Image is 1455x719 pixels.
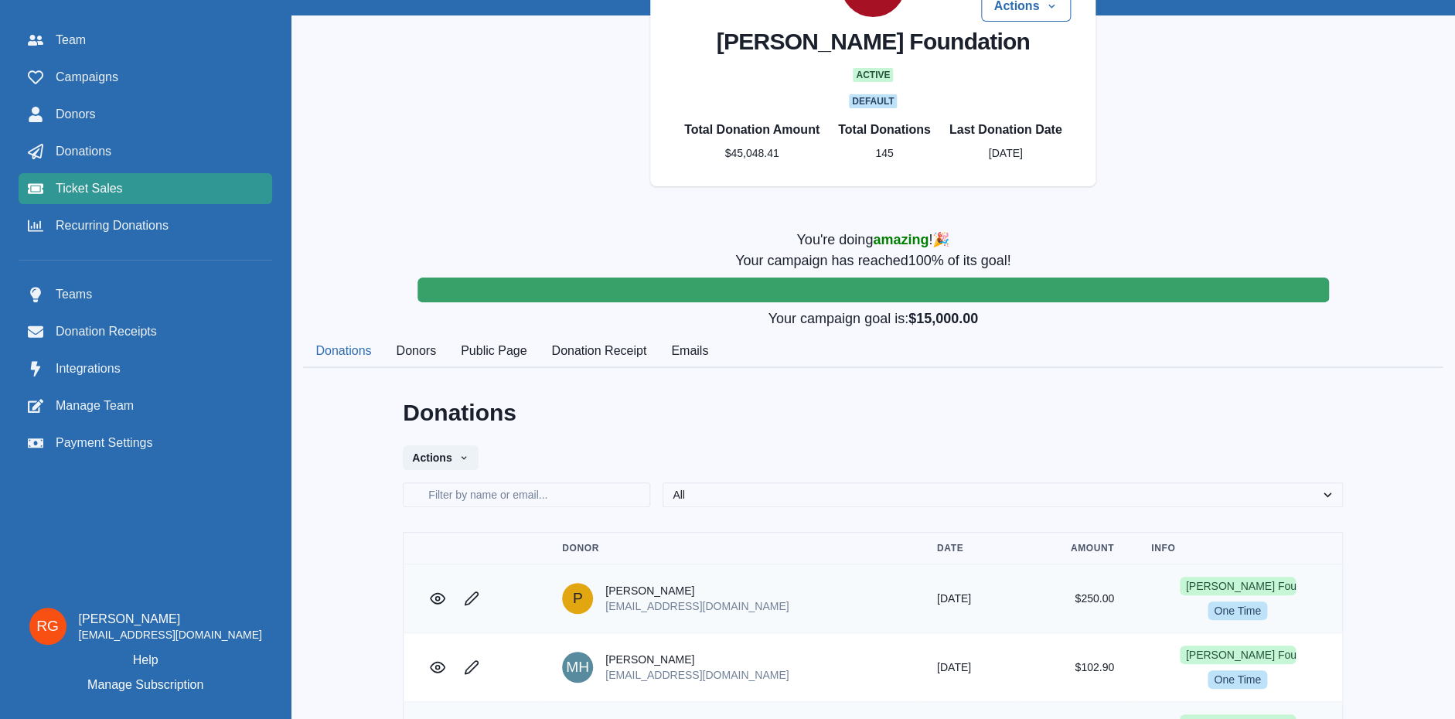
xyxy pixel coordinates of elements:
h2: [PERSON_NAME] Foundation [717,28,1030,56]
th: Date [918,533,1016,564]
span: Your campaign goal is: [768,311,908,326]
p: [EMAIL_ADDRESS][DOMAIN_NAME] [605,598,789,614]
p: Your campaign has reached 100 % of its goal! [735,250,1011,271]
p: Total Donation Amount [684,121,820,139]
span: Donation Receipts [56,322,157,341]
span: Donations [56,142,111,161]
p: [DATE] [989,145,1023,162]
span: amazing [873,232,929,247]
p: $250.00 [1034,591,1114,606]
span: One Time [1208,601,1267,620]
a: Ticket Sales [19,173,272,204]
a: Mr. James Hopps[PERSON_NAME][EMAIL_ADDRESS][DOMAIN_NAME] [562,652,900,683]
span: Team [56,31,86,49]
a: [PERSON_NAME] Foundation [1180,646,1296,664]
span: active [853,68,893,82]
span: Manage Team [56,397,134,415]
button: Emails [659,336,721,368]
p: [EMAIL_ADDRESS][DOMAIN_NAME] [605,667,789,683]
a: Teams [19,279,272,310]
button: Actions [403,445,478,470]
span: Integrations [56,359,121,378]
th: Info [1133,533,1343,564]
a: Campaigns [19,62,272,93]
p: $102.90 [1034,659,1114,675]
a: Donors [19,99,272,130]
a: [PERSON_NAME] Foundation [1180,577,1296,595]
a: Team [19,25,272,56]
a: Edit Donation [456,583,487,614]
span: $15,000.00 [908,311,978,326]
p: $45,048.41 [724,145,779,162]
span: Ticket Sales [56,179,123,198]
span: Payment Settings [56,434,152,452]
button: Public Page [448,336,539,368]
p: [PERSON_NAME] [605,652,789,667]
button: Donors [383,336,448,368]
p: [EMAIL_ADDRESS][DOMAIN_NAME] [79,629,262,642]
span: Campaigns [56,68,118,87]
p: 145 [875,145,893,162]
span: Donors [56,105,96,124]
div: Richard P. Grimley [36,618,59,633]
button: Donations [303,336,383,368]
a: View Donation [422,583,453,614]
p: [PERSON_NAME] [605,583,789,598]
td: [DATE] [918,564,1016,633]
a: Patrick[PERSON_NAME][EMAIL_ADDRESS][DOMAIN_NAME] [562,583,900,614]
a: Payment Settings [19,428,272,458]
th: Donor [543,533,918,564]
span: One Time [1208,670,1267,689]
p: Manage Subscription [87,676,203,694]
span: Teams [56,285,92,304]
a: Edit Donation [456,652,487,683]
span: Default [849,94,897,108]
span: ! 🎉 [929,232,949,247]
p: Last Donation Date [949,121,1062,139]
p: Total Donations [838,121,931,139]
p: [PERSON_NAME] [79,610,262,629]
a: Donation Receipts [19,316,272,347]
a: Integrations [19,353,272,384]
a: View Donation [422,652,453,683]
a: Donations [19,136,272,167]
span: You're doing [796,232,873,247]
h2: Donations [403,399,1343,427]
input: Filter by name or email... [403,482,650,507]
a: Manage Team [19,390,272,421]
div: Mr. James Hopps [566,659,589,674]
span: Recurring Donations [56,216,169,235]
th: Amount [1016,533,1133,564]
a: Recurring Donations [19,210,272,241]
div: Patrick [573,591,583,605]
td: [DATE] [918,633,1016,702]
a: Help [133,651,158,670]
button: Donation Receipt [539,336,659,368]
